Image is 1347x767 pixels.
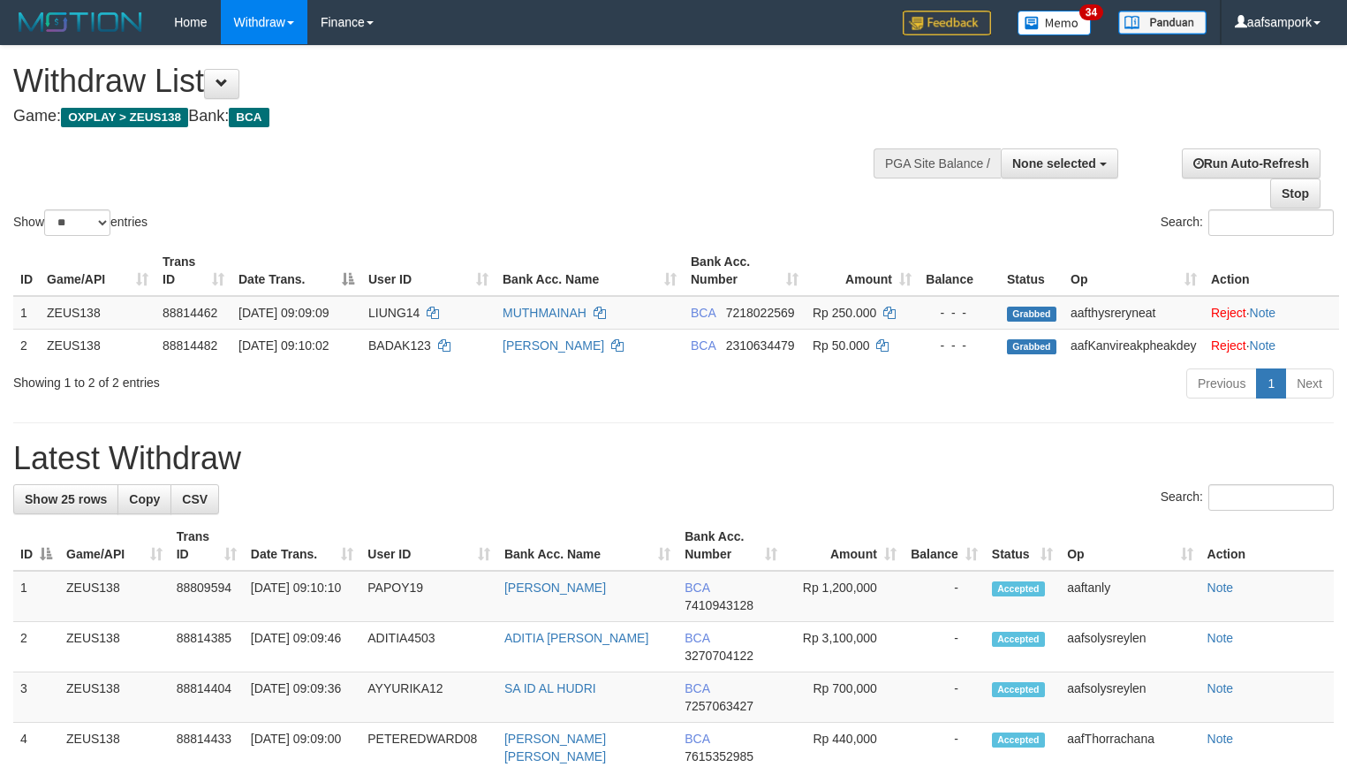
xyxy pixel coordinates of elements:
th: Bank Acc. Name: activate to sort column ascending [496,246,684,296]
span: None selected [1012,156,1096,171]
span: LIUNG14 [368,306,420,320]
span: Accepted [992,733,1045,748]
label: Search: [1161,209,1334,236]
th: Trans ID: activate to sort column ascending [155,246,231,296]
span: 88814462 [163,306,217,320]
span: BCA [685,581,709,595]
span: Grabbed [1007,307,1056,322]
a: ADITIA [PERSON_NAME] [504,631,648,645]
th: Action [1204,246,1339,296]
th: Amount: activate to sort column ascending [784,520,904,571]
span: Accepted [992,682,1045,697]
a: Stop [1270,178,1321,209]
td: [DATE] 09:09:46 [244,622,361,672]
a: Next [1285,368,1334,399]
td: aafKanvireakpheakdey [1063,329,1204,361]
td: ZEUS138 [40,329,155,361]
span: Rp 50.000 [813,338,870,353]
a: Note [1207,681,1234,695]
td: aafsolysreylen [1060,622,1199,672]
a: Note [1250,306,1276,320]
a: [PERSON_NAME] [PERSON_NAME] [504,732,606,763]
a: Note [1207,581,1234,595]
a: Reject [1211,306,1246,320]
span: Copy 7410943128 to clipboard [685,598,753,612]
select: Showentries [44,209,110,236]
th: Balance [919,246,1000,296]
input: Search: [1208,209,1334,236]
td: [DATE] 09:10:10 [244,571,361,622]
a: [PERSON_NAME] [504,581,606,595]
th: Date Trans.: activate to sort column ascending [244,520,361,571]
span: [DATE] 09:10:02 [238,338,329,353]
span: Copy 7257063427 to clipboard [685,699,753,713]
td: Rp 3,100,000 [784,622,904,672]
td: · [1204,296,1339,330]
span: BADAK123 [368,338,431,353]
div: Showing 1 to 2 of 2 entries [13,367,548,391]
th: Game/API: activate to sort column ascending [59,520,170,571]
th: Date Trans.: activate to sort column descending [231,246,361,296]
span: BCA [691,306,715,320]
td: ZEUS138 [40,296,155,330]
span: Copy 3270704122 to clipboard [685,649,753,663]
a: Note [1207,732,1234,746]
div: - - - [926,304,993,322]
td: ZEUS138 [59,571,170,622]
td: PAPOY19 [360,571,497,622]
td: · [1204,329,1339,361]
span: Show 25 rows [25,492,107,506]
td: - [904,571,985,622]
td: 1 [13,296,40,330]
th: Op: activate to sort column ascending [1063,246,1204,296]
span: 88814482 [163,338,217,353]
td: Rp 1,200,000 [784,571,904,622]
span: BCA [685,732,709,746]
span: BCA [685,631,709,645]
th: ID [13,246,40,296]
span: Copy 2310634479 to clipboard [726,338,795,353]
th: ID: activate to sort column descending [13,520,59,571]
a: Show 25 rows [13,484,118,514]
a: [PERSON_NAME] [503,338,604,353]
a: Previous [1186,368,1257,399]
span: Copy 7615352985 to clipboard [685,749,753,763]
span: Grabbed [1007,339,1056,354]
th: Bank Acc. Number: activate to sort column ascending [684,246,806,296]
a: MUTHMAINAH [503,306,586,320]
th: User ID: activate to sort column ascending [361,246,496,296]
span: Copy 7218022569 to clipboard [726,306,795,320]
a: Run Auto-Refresh [1182,148,1321,178]
th: Action [1200,520,1334,571]
span: Copy [129,492,160,506]
span: CSV [182,492,208,506]
th: Bank Acc. Number: activate to sort column ascending [677,520,784,571]
td: - [904,622,985,672]
th: Bank Acc. Name: activate to sort column ascending [497,520,677,571]
span: Accepted [992,581,1045,596]
td: - [904,672,985,723]
a: Copy [117,484,171,514]
td: 3 [13,672,59,723]
img: Button%20Memo.svg [1018,11,1092,35]
span: Accepted [992,632,1045,647]
td: ADITIA4503 [360,622,497,672]
th: Trans ID: activate to sort column ascending [170,520,244,571]
h1: Withdraw List [13,64,881,99]
span: Rp 250.000 [813,306,876,320]
label: Show entries [13,209,148,236]
h4: Game: Bank: [13,108,881,125]
th: Balance: activate to sort column ascending [904,520,985,571]
td: aafthysreryneat [1063,296,1204,330]
th: Status [1000,246,1063,296]
td: 2 [13,329,40,361]
td: 88814404 [170,672,244,723]
td: Rp 700,000 [784,672,904,723]
a: Reject [1211,338,1246,353]
td: aaftanly [1060,571,1199,622]
td: AYYURIKA12 [360,672,497,723]
img: MOTION_logo.png [13,9,148,35]
div: - - - [926,337,993,354]
div: PGA Site Balance / [874,148,1001,178]
label: Search: [1161,484,1334,511]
